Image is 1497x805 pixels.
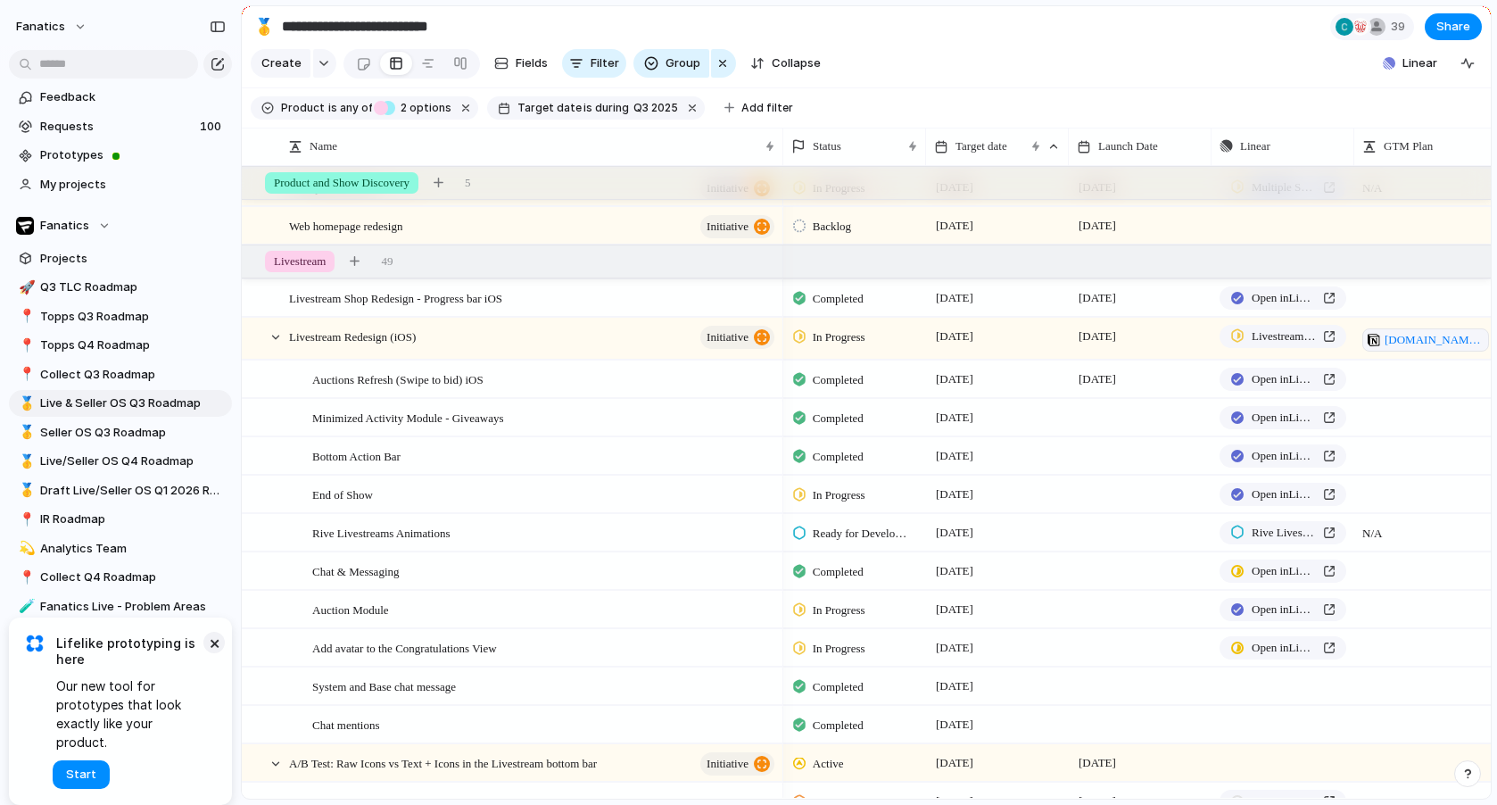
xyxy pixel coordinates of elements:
[1220,560,1346,583] a: Open inLinear
[813,678,864,696] span: Completed
[1384,137,1433,155] span: GTM Plan
[9,564,232,591] a: 📍Collect Q4 Roadmap
[1252,485,1316,503] span: Open in Linear
[465,174,471,192] span: 5
[53,760,110,789] button: Start
[274,174,409,192] span: Product and Show Discovery
[931,484,978,505] span: [DATE]
[19,510,31,530] div: 📍
[66,766,96,784] span: Start
[9,274,232,301] a: 🚀Q3 TLC Roadmap
[40,176,226,194] span: My projects
[9,477,232,504] a: 🥇Draft Live/Seller OS Q1 2026 Roadmap
[40,424,226,442] span: Seller OS Q3 Roadmap
[700,177,774,200] button: initiative
[40,540,226,558] span: Analytics Team
[40,217,89,235] span: Fanatics
[16,482,34,500] button: 🥇
[40,118,194,136] span: Requests
[700,215,774,238] button: initiative
[9,390,232,417] a: 🥇Live & Seller OS Q3 Roadmap
[813,290,864,308] span: Completed
[9,212,232,239] button: Fanatics
[312,599,389,619] span: Auction Module
[707,751,748,776] span: initiative
[813,640,865,658] span: In Progress
[931,714,978,735] span: [DATE]
[40,366,226,384] span: Collect Q3 Roadmap
[9,535,232,562] a: 💫Analytics Team
[1362,328,1489,352] a: [DOMAIN_NAME][URL]
[374,98,455,118] button: 2 options
[19,336,31,356] div: 📍
[312,445,401,466] span: Bottom Action Bar
[1391,18,1410,36] span: 39
[19,422,31,443] div: 🥇
[1252,601,1316,618] span: Open in Linear
[1220,521,1346,544] a: Rive Livestreams Animations
[56,635,205,668] span: Lifelike prototyping is here
[16,366,34,384] button: 📍
[1074,287,1121,309] span: [DATE]
[9,448,232,475] div: 🥇Live/Seller OS Q4 Roadmap
[1220,325,1346,348] a: Livestream Redesign (iOS and Android)
[931,676,978,697] span: [DATE]
[1436,18,1470,36] span: Share
[200,118,225,136] span: 100
[16,18,65,36] span: fanatics
[19,364,31,385] div: 📍
[583,100,592,116] span: is
[40,568,226,586] span: Collect Q4 Roadmap
[9,506,232,533] div: 📍IR Roadmap
[633,100,678,116] span: Q3 2025
[274,253,326,270] span: Livestream
[395,101,409,114] span: 2
[592,100,629,116] span: during
[9,142,232,169] a: Prototypes
[40,598,226,616] span: Fanatics Live - Problem Areas
[1376,50,1444,77] button: Linear
[517,100,582,116] span: Target date
[40,146,226,164] span: Prototypes
[931,407,978,428] span: [DATE]
[9,171,232,198] a: My projects
[16,452,34,470] button: 🥇
[19,394,31,414] div: 🥇
[16,394,34,412] button: 🥇
[16,424,34,442] button: 🥇
[19,452,31,472] div: 🥇
[289,326,416,346] span: Livestream Redesign (iOS)
[931,522,978,544] span: [DATE]
[1220,636,1346,660] a: Open inLinear
[707,325,748,350] span: initiative
[1074,369,1121,390] span: [DATE]
[813,218,851,236] span: Backlog
[9,332,232,359] a: 📍Topps Q4 Roadmap
[813,563,864,581] span: Completed
[312,676,456,696] span: System and Base chat message
[707,214,748,239] span: initiative
[743,49,828,78] button: Collapse
[16,510,34,528] button: 📍
[19,480,31,501] div: 🥇
[9,361,232,388] a: 📍Collect Q3 Roadmap
[261,54,302,72] span: Create
[1220,598,1346,621] a: Open inLinear
[9,419,232,446] a: 🥇Seller OS Q3 Roadmap
[395,100,451,116] span: options
[16,568,34,586] button: 📍
[1252,328,1316,345] span: Livestream Redesign (iOS and Android)
[1252,524,1316,542] span: Rive Livestreams Animations
[516,54,548,72] span: Fields
[289,287,502,308] span: Livestream Shop Redesign - Progress bar iOS
[325,98,376,118] button: isany of
[1355,515,1496,543] span: N/A
[40,88,226,106] span: Feedback
[16,598,34,616] button: 🧪
[40,452,226,470] span: Live/Seller OS Q4 Roadmap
